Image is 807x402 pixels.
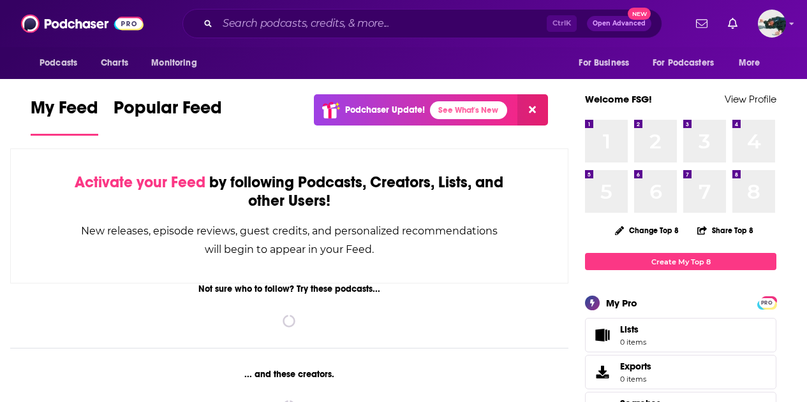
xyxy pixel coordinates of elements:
[653,54,714,72] span: For Podcasters
[75,173,205,192] span: Activate your Feed
[739,54,760,72] span: More
[725,93,776,105] a: View Profile
[607,222,686,238] button: Change Top 8
[589,363,615,381] span: Exports
[31,97,98,136] a: My Feed
[606,297,637,309] div: My Pro
[628,8,651,20] span: New
[587,16,651,31] button: Open AdvancedNew
[697,218,754,243] button: Share Top 8
[75,173,504,210] div: by following Podcasts, Creators, Lists, and other Users!
[93,51,136,75] a: Charts
[21,11,144,36] img: Podchaser - Follow, Share and Rate Podcasts
[593,20,646,27] span: Open Advanced
[730,51,776,75] button: open menu
[620,361,651,372] span: Exports
[585,93,652,105] a: Welcome FSG!
[10,369,568,380] div: ... and these creators.
[758,10,786,38] span: Logged in as fsg.publicity
[31,51,94,75] button: open menu
[101,54,128,72] span: Charts
[758,10,786,38] img: User Profile
[723,13,743,34] a: Show notifications dropdown
[620,324,646,335] span: Lists
[40,54,77,72] span: Podcasts
[430,101,507,119] a: See What's New
[218,13,547,34] input: Search podcasts, credits, & more...
[345,104,425,115] p: Podchaser Update!
[691,13,713,34] a: Show notifications dropdown
[570,51,645,75] button: open menu
[579,54,629,72] span: For Business
[585,355,776,389] a: Exports
[75,222,504,259] div: New releases, episode reviews, guest credits, and personalized recommendations will begin to appe...
[142,51,213,75] button: open menu
[759,298,774,308] span: PRO
[31,97,98,126] span: My Feed
[644,51,732,75] button: open menu
[585,318,776,352] a: Lists
[620,338,646,347] span: 0 items
[589,326,615,344] span: Lists
[10,284,568,294] div: Not sure who to follow? Try these podcasts...
[620,324,639,335] span: Lists
[547,15,577,32] span: Ctrl K
[114,97,222,126] span: Popular Feed
[182,9,662,38] div: Search podcasts, credits, & more...
[114,97,222,136] a: Popular Feed
[585,253,776,270] a: Create My Top 8
[758,10,786,38] button: Show profile menu
[620,375,651,384] span: 0 items
[759,298,774,307] a: PRO
[151,54,196,72] span: Monitoring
